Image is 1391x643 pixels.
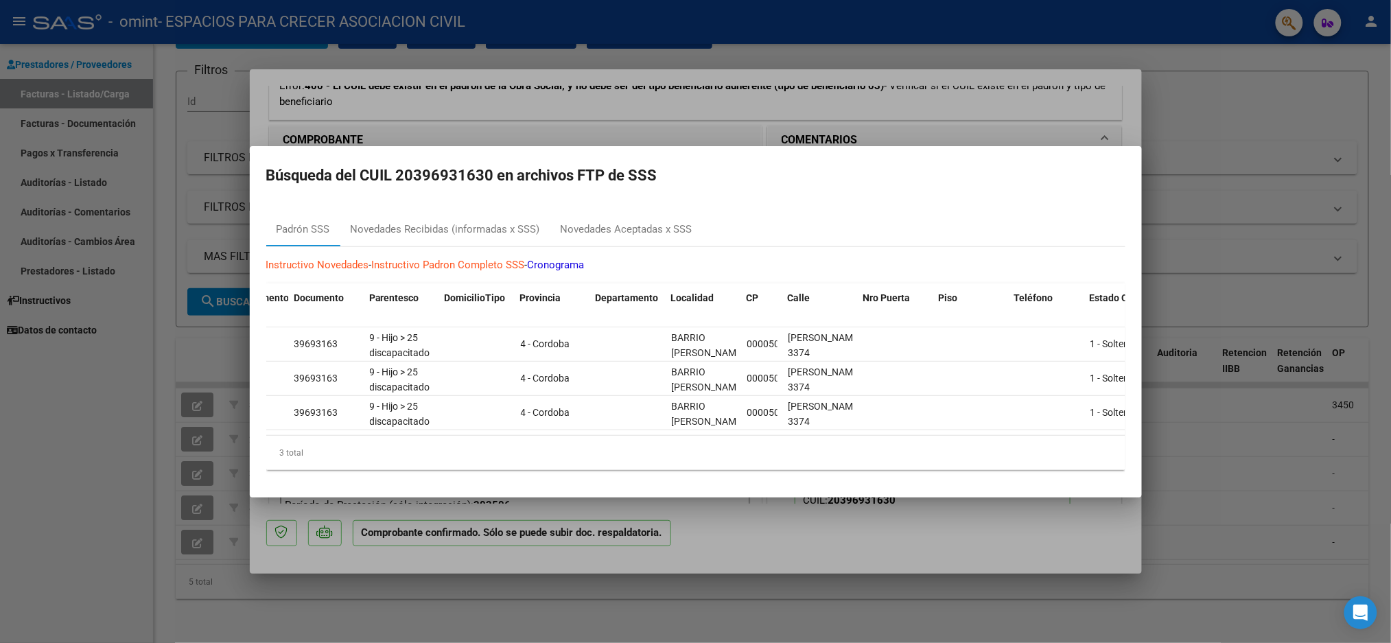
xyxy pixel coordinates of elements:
span: Teléfono [1014,292,1053,303]
span: 1 - Soltero [1090,373,1133,384]
datatable-header-cell: Nro Puerta [858,283,933,329]
datatable-header-cell: Calle [782,283,858,329]
span: CP [747,292,759,303]
div: Novedades Recibidas (informadas x SSS) [351,222,540,237]
span: 1 - Soltero [1090,407,1133,418]
div: Padrón SSS [277,222,330,237]
div: [PERSON_NAME] 3374 [788,364,853,393]
div: BARRIO [PERSON_NAME] ZUM [672,330,736,359]
span: Provincia [520,292,561,303]
datatable-header-cell: DomicilioTipo [439,283,515,329]
span: Nro Puerta [863,292,911,303]
div: 39693163 [294,371,359,386]
span: Estado Civil [1090,292,1141,303]
span: 9 - Hijo > 25 discapacitado [370,332,430,359]
div: BARRIO [PERSON_NAME] ZUM [672,364,736,393]
h2: Búsqueda del CUIL 20396931630 en archivos FTP de SSS [266,163,1125,189]
datatable-header-cell: Departamento [590,283,666,329]
div: 00005008 [747,371,778,386]
span: Departamento [596,292,659,303]
a: Cronograma [528,259,585,271]
div: 3 total [266,436,1125,470]
div: Novedades Aceptadas x SSS [561,222,692,237]
p: - - [266,257,1125,273]
div: Open Intercom Messenger [1344,596,1377,629]
span: Parentesco [369,292,419,303]
div: [PERSON_NAME] 3374 [788,330,853,359]
datatable-header-cell: Documento [288,283,364,329]
datatable-header-cell: Localidad [666,283,741,329]
span: Documento [294,292,344,303]
span: Piso [939,292,958,303]
a: Instructivo Padron Completo SSS [372,259,525,271]
div: 39693163 [294,405,359,421]
div: 00005008 [747,405,778,421]
span: 4 - Cordoba [521,338,570,349]
datatable-header-cell: CP [741,283,782,329]
span: 9 - Hijo > 25 discapacitado [370,401,430,428]
div: 39693163 [294,336,359,352]
div: BARRIO [PERSON_NAME] ZUM [672,399,736,428]
span: Calle [788,292,810,303]
span: 1 - Soltero [1090,338,1133,349]
div: 00005008 [747,336,778,352]
datatable-header-cell: Teléfono [1009,283,1084,329]
span: Localidad [671,292,714,303]
span: 4 - Cordoba [521,373,570,384]
div: [PERSON_NAME] 3374 [788,399,853,428]
span: 4 - Cordoba [521,407,570,418]
a: Instructivo Novedades [266,259,369,271]
span: DomicilioTipo [445,292,506,303]
datatable-header-cell: Parentesco [364,283,439,329]
datatable-header-cell: Piso [933,283,1009,329]
span: 9 - Hijo > 25 discapacitado [370,366,430,393]
datatable-header-cell: Estado Civil [1084,283,1160,329]
datatable-header-cell: Provincia [515,283,590,329]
